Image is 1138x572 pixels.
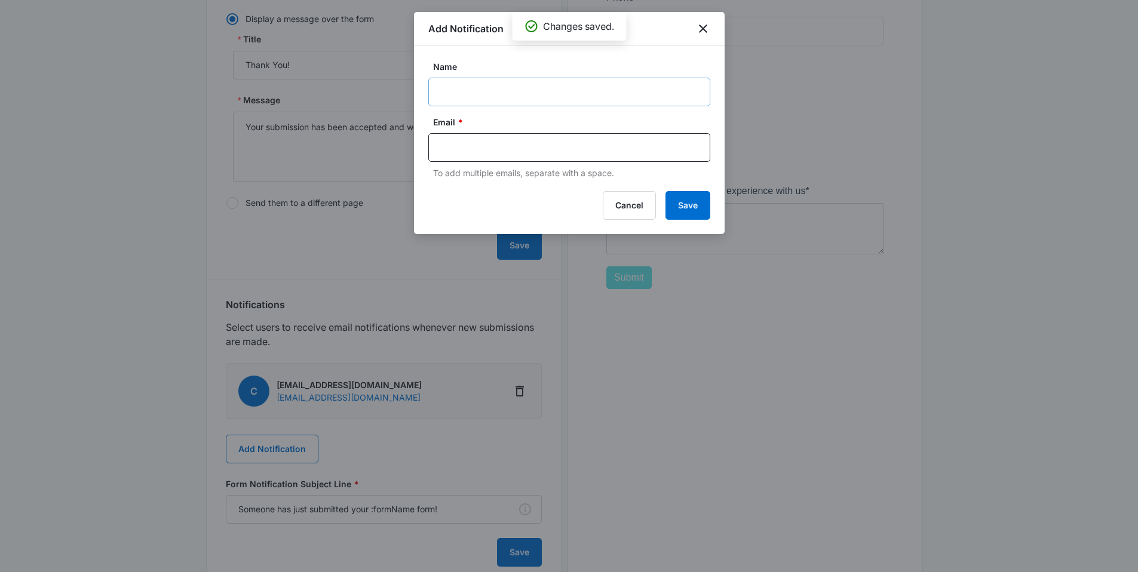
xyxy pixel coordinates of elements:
[12,277,114,291] label: 2 Stars (below average)
[433,167,710,179] p: To add multiple emails, separate with a space.
[12,296,66,310] label: 1 Star (poor)
[12,258,86,272] label: 3 Stars (average)
[433,116,715,128] label: Email
[543,19,614,33] p: Changes saved.
[12,239,72,253] label: 4 Stars (good)
[428,21,504,36] h1: Add Notification
[433,60,715,73] label: Name
[696,21,710,36] button: close
[8,416,38,426] span: Submit
[603,191,656,220] button: Cancel
[12,220,73,234] label: 5 Stars (great)
[665,191,710,220] button: Save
